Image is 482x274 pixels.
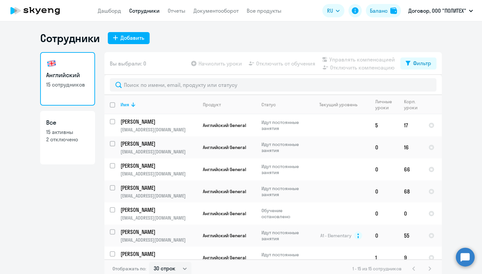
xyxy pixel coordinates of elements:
[120,206,196,214] p: [PERSON_NAME]
[46,128,89,136] p: 15 активны
[46,136,89,143] p: 2 отключено
[120,162,197,169] a: [PERSON_NAME]
[370,202,399,225] td: 0
[120,184,196,191] p: [PERSON_NAME]
[322,4,344,17] button: RU
[203,166,246,172] span: Английский General
[404,99,423,111] div: Корп. уроки
[370,180,399,202] td: 0
[261,141,307,153] p: Идут постоянные занятия
[120,34,144,42] div: Добавить
[405,3,476,19] button: Договор, ООО "ПОЛИТЕХ"
[370,158,399,180] td: 0
[120,140,197,147] a: [PERSON_NAME]
[370,7,388,15] div: Баланс
[366,4,401,17] button: Балансbalance
[399,158,423,180] td: 66
[399,114,423,136] td: 17
[399,136,423,158] td: 16
[168,7,185,14] a: Отчеты
[46,71,89,80] h3: Английский
[120,259,197,265] p: [EMAIL_ADDRESS][DOMAIN_NAME]
[203,211,246,217] span: Английский General
[203,255,246,261] span: Английский General
[120,171,197,177] p: [EMAIL_ADDRESS][DOMAIN_NAME]
[390,7,397,14] img: balance
[120,250,196,258] p: [PERSON_NAME]
[399,180,423,202] td: 68
[408,7,466,15] p: Договор, ООО "ПОЛИТЕХ"
[319,102,357,108] div: Текущий уровень
[320,233,351,239] span: A1 - Elementary
[110,78,436,92] input: Поиск по имени, email, продукту или статусу
[404,99,418,111] div: Корп. уроки
[370,136,399,158] td: 0
[120,193,197,199] p: [EMAIL_ADDRESS][DOMAIN_NAME]
[120,102,197,108] div: Имя
[120,215,197,221] p: [EMAIL_ADDRESS][DOMAIN_NAME]
[40,31,100,45] h1: Сотрудники
[112,266,146,272] span: Отображать по:
[399,202,423,225] td: 0
[261,230,307,242] p: Идут постоянные занятия
[327,7,333,15] span: RU
[203,188,246,194] span: Английский General
[46,58,57,69] img: english
[370,247,399,269] td: 1
[40,111,95,164] a: Все15 активны2 отключено
[120,140,196,147] p: [PERSON_NAME]
[46,118,89,127] h3: Все
[261,252,307,264] p: Идут постоянные занятия
[120,237,197,243] p: [EMAIL_ADDRESS][DOMAIN_NAME]
[203,102,221,108] div: Продукт
[203,144,246,150] span: Английский General
[313,102,370,108] div: Текущий уровень
[193,7,239,14] a: Документооборот
[203,122,246,128] span: Английский General
[203,233,246,239] span: Английский General
[40,52,95,106] a: Английский15 сотрудников
[261,102,276,108] div: Статус
[46,81,89,88] p: 15 сотрудников
[120,162,196,169] p: [PERSON_NAME]
[375,99,394,111] div: Личные уроки
[110,59,146,67] span: Вы выбрали: 0
[261,185,307,197] p: Идут постоянные занятия
[399,225,423,247] td: 55
[261,102,307,108] div: Статус
[120,250,197,258] a: [PERSON_NAME]
[120,206,197,214] a: [PERSON_NAME]
[247,7,282,14] a: Все продукты
[120,118,196,125] p: [PERSON_NAME]
[375,99,398,111] div: Личные уроки
[98,7,121,14] a: Дашборд
[120,127,197,133] p: [EMAIL_ADDRESS][DOMAIN_NAME]
[370,114,399,136] td: 5
[120,228,196,236] p: [PERSON_NAME]
[352,266,402,272] span: 1 - 15 из 15 сотрудников
[203,102,256,108] div: Продукт
[120,102,129,108] div: Имя
[129,7,160,14] a: Сотрудники
[399,247,423,269] td: 9
[120,118,197,125] a: [PERSON_NAME]
[120,228,197,236] a: [PERSON_NAME]
[261,163,307,175] p: Идут постоянные занятия
[400,57,436,70] button: Фильтр
[370,225,399,247] td: 0
[120,184,197,191] a: [PERSON_NAME]
[261,119,307,131] p: Идут постоянные занятия
[108,32,150,44] button: Добавить
[120,149,197,155] p: [EMAIL_ADDRESS][DOMAIN_NAME]
[413,59,431,67] div: Фильтр
[261,208,307,220] p: Обучение остановлено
